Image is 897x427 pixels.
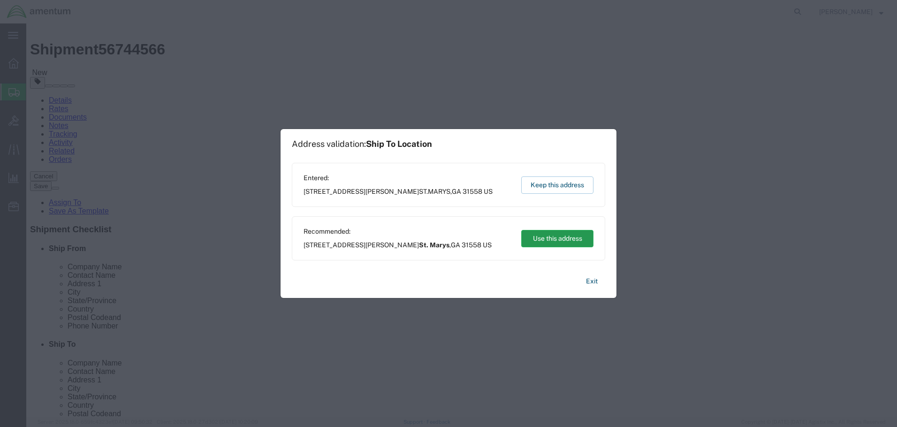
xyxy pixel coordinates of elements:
[452,188,461,195] span: GA
[462,241,481,249] span: 31558
[304,227,492,236] span: Recommended:
[304,187,493,197] span: [STREET_ADDRESS][PERSON_NAME] ,
[304,173,493,183] span: Entered:
[292,139,432,149] h1: Address validation:
[451,241,460,249] span: GA
[483,241,492,249] span: US
[484,188,493,195] span: US
[521,230,593,247] button: Use this address
[419,188,450,195] span: ST.MARYS
[419,241,449,249] span: St. Marys
[578,273,605,290] button: Exit
[366,139,432,149] span: Ship To Location
[463,188,482,195] span: 31558
[304,240,492,250] span: [STREET_ADDRESS][PERSON_NAME] ,
[521,176,593,194] button: Keep this address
